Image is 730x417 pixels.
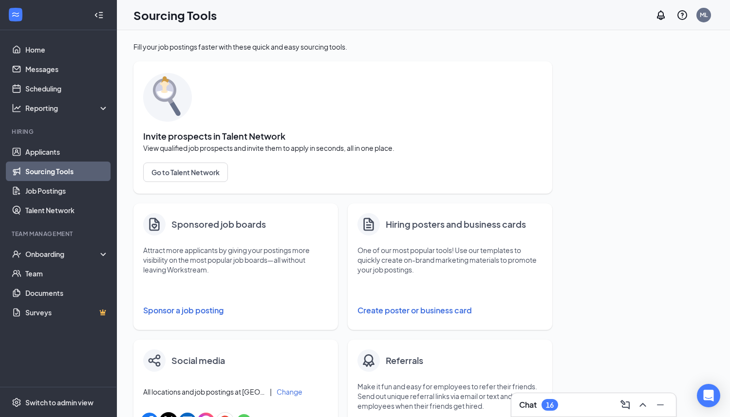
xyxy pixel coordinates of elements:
[361,216,376,233] svg: Document
[357,301,543,320] button: Create poster or business card
[12,230,107,238] div: Team Management
[133,7,217,23] h1: Sourcing Tools
[357,381,543,411] p: Make it fun and easy for employees to refer their friends. Send out unique referral links via ema...
[361,353,376,368] img: badge
[676,9,688,21] svg: QuestionInfo
[619,399,631,411] svg: ComposeMessage
[25,142,109,162] a: Applicants
[386,218,526,231] h4: Hiring posters and business cards
[12,127,107,136] div: Hiring
[25,59,109,79] a: Messages
[357,245,543,274] p: One of our most popular tools! Use our templates to quickly create on-brand marketing materials t...
[143,143,543,153] span: View qualified job prospects and invite them to apply in seconds, all in one place.
[12,398,21,407] svg: Settings
[143,73,192,122] img: sourcing-tools
[546,401,554,409] div: 16
[25,40,109,59] a: Home
[618,397,633,413] button: ComposeMessage
[270,386,272,397] div: |
[25,249,100,259] div: Onboarding
[143,245,328,274] p: Attract more applicants by giving your postings more visibility on the most popular job boards—al...
[25,398,94,407] div: Switch to admin view
[94,10,104,20] svg: Collapse
[700,11,708,19] div: ML
[25,283,109,303] a: Documents
[519,399,537,410] h3: Chat
[635,397,651,413] button: ChevronUp
[653,397,668,413] button: Minimize
[143,163,228,182] button: Go to Talent Network
[25,79,109,98] a: Scheduling
[148,354,161,367] img: share
[143,163,543,182] a: Go to Talent Network
[12,103,21,113] svg: Analysis
[25,162,109,181] a: Sourcing Tools
[147,217,162,232] img: clipboard
[25,264,109,283] a: Team
[171,354,225,367] h4: Social media
[12,249,21,259] svg: UserCheck
[143,387,265,397] span: All locations and job postings at [GEOGRAPHIC_DATA]-fil-A
[143,131,543,141] span: Invite prospects in Talent Network
[386,354,423,367] h4: Referrals
[25,181,109,200] a: Job Postings
[277,388,302,395] button: Change
[25,200,109,220] a: Talent Network
[697,384,720,407] div: Open Intercom Messenger
[11,10,20,19] svg: WorkstreamLogo
[143,301,328,320] button: Sponsor a job posting
[25,103,109,113] div: Reporting
[25,303,109,322] a: SurveysCrown
[655,399,666,411] svg: Minimize
[637,399,649,411] svg: ChevronUp
[133,42,552,52] div: Fill your job postings faster with these quick and easy sourcing tools.
[171,218,266,231] h4: Sponsored job boards
[655,9,667,21] svg: Notifications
